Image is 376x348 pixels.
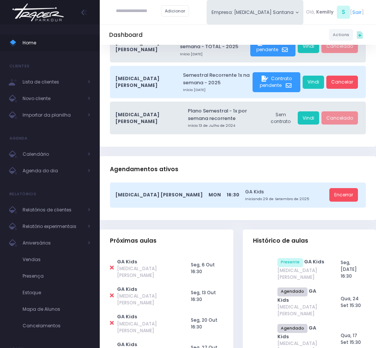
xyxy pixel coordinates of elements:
[277,304,327,317] span: [MEDICAL_DATA] [PERSON_NAME]
[117,321,177,334] span: [MEDICAL_DATA] [PERSON_NAME]
[306,9,315,15] span: Olá,
[117,265,177,279] span: [MEDICAL_DATA] [PERSON_NAME]
[161,5,189,17] a: Adicionar
[109,32,143,38] h5: Dashboard
[341,332,361,345] span: Qua, 17 Set 15:30
[23,166,83,176] span: Agenda do dia
[316,9,333,15] span: Kemilly
[183,87,251,93] small: Início [DATE]
[245,196,327,202] small: Iniciando 29 de Setembro de 2025
[116,111,177,125] span: [MEDICAL_DATA] [PERSON_NAME]
[23,271,90,281] span: Presença
[326,76,358,89] a: Cancelar
[110,237,157,244] span: Próximas aulas
[303,5,367,20] div: [ ]
[117,341,137,348] a: GA Kids
[23,222,83,231] span: Relatório experimentais
[23,77,83,87] span: Lista de clientes
[337,6,350,19] span: S
[191,317,218,330] span: Seg, 20 Out 16:30
[329,29,353,40] a: Actions
[116,40,169,53] span: [MEDICAL_DATA] [PERSON_NAME]
[110,158,178,180] h3: Agendamentos ativos
[341,295,361,308] span: Qua, 24 Set 15:30
[23,288,90,298] span: Estoque
[23,255,90,264] span: Vendas
[191,289,216,302] span: Seg, 13 Out 16:30
[188,107,263,122] a: Plano Semestral - 1x por semana recorrente
[277,287,307,296] span: Agendado
[183,71,251,86] a: Semestral Recorrente 1x na semana - 2025
[9,59,29,74] h4: Clientes
[253,237,308,244] span: Histórico de aulas
[303,76,324,89] a: Vindi
[298,111,319,125] a: Vindi
[277,324,307,333] span: Agendado
[23,321,90,331] span: Cancelamentos
[9,187,36,202] h4: Relatórios
[227,191,239,198] span: 16:30
[209,191,221,198] span: Mon
[117,258,137,265] a: GA Kids
[117,313,137,320] a: GA Kids
[23,149,83,159] span: Calendário
[9,131,28,146] h4: Agenda
[116,75,172,89] span: [MEDICAL_DATA] [PERSON_NAME]
[298,40,319,53] a: Vindi
[329,188,358,202] a: Encerrar
[304,258,324,265] a: GA Kids
[116,191,203,198] span: [MEDICAL_DATA] [PERSON_NAME]
[23,110,83,120] span: Importar da planilha
[180,52,248,57] small: Início [DATE]
[277,258,303,267] span: Presente
[188,123,263,128] small: Início 13 de Julho de 2024
[245,188,327,195] a: GA Kids
[23,238,83,248] span: Aniversários
[117,286,137,293] a: GA Kids
[191,261,215,275] span: Seg, 6 Out 16:30
[23,205,83,215] span: Relatórios de clientes
[341,259,357,279] span: Seg, [DATE] 16:30
[117,293,177,306] span: [MEDICAL_DATA] [PERSON_NAME]
[352,9,362,16] a: Sair
[266,108,295,128] div: Sem contrato
[256,40,288,53] span: Contrato pendente
[23,38,90,48] span: Home
[23,304,90,314] span: Mapa de Alunos
[23,94,83,103] span: Novo cliente
[260,75,291,88] span: Contrato pendente
[277,267,327,281] span: [MEDICAL_DATA] [PERSON_NAME]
